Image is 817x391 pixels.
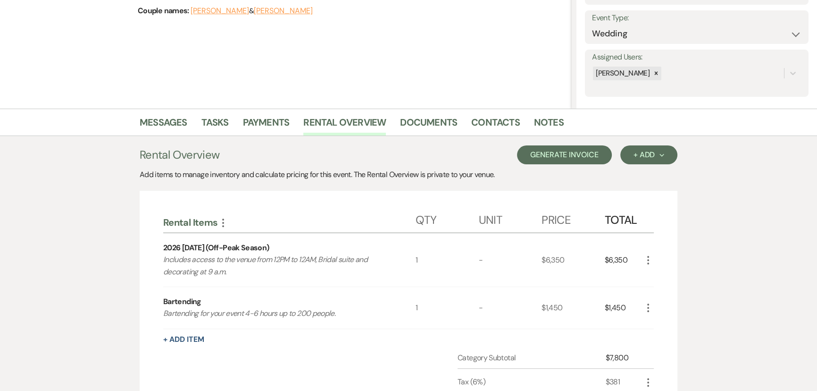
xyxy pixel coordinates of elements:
[542,233,605,287] div: $6,350
[605,287,642,329] div: $1,450
[416,204,479,232] div: Qty
[163,242,269,254] div: 2026 [DATE] (Off-Peak Season)
[471,115,520,136] a: Contacts
[140,169,677,180] div: Add items to manage inventory and calculate pricing for this event. The Rental Overview is privat...
[605,233,642,287] div: $6,350
[138,6,191,16] span: Couple names:
[593,67,651,80] div: [PERSON_NAME]
[400,115,457,136] a: Documents
[201,115,229,136] a: Tasks
[163,307,390,320] p: Bartending for your event 4-6 hours up to 200 people.
[478,204,542,232] div: Unit
[542,204,605,232] div: Price
[592,11,801,25] label: Event Type:
[606,376,642,388] div: $381
[243,115,290,136] a: Payments
[163,336,204,343] button: + Add Item
[458,376,606,388] div: Tax (6%)
[254,7,312,15] button: [PERSON_NAME]
[163,296,201,307] div: Bartending
[478,287,542,329] div: -
[458,352,606,364] div: Category Subtotal
[542,287,605,329] div: $1,450
[140,115,187,136] a: Messages
[191,6,312,16] span: &
[163,216,416,229] div: Rental Items
[620,145,677,164] button: + Add
[534,115,564,136] a: Notes
[416,233,479,287] div: 1
[605,204,642,232] div: Total
[592,51,801,64] label: Assigned Users:
[416,287,479,329] div: 1
[606,352,642,364] div: $7,800
[140,146,219,163] h3: Rental Overview
[191,7,249,15] button: [PERSON_NAME]
[634,151,664,159] div: + Add
[303,115,386,136] a: Rental Overview
[517,145,612,164] button: Generate Invoice
[163,254,390,278] p: Includes access to the venue from 12PM to 12AM, Bridal suite and decorating at 9 a.m.
[478,233,542,287] div: -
